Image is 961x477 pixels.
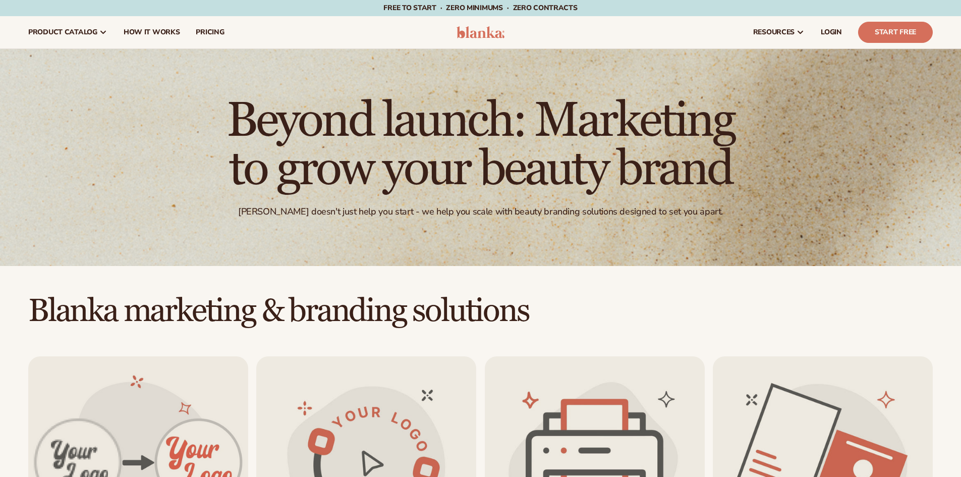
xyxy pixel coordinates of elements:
[745,16,813,48] a: resources
[821,28,842,36] span: LOGIN
[20,16,116,48] a: product catalog
[457,26,504,38] img: logo
[383,3,577,13] span: Free to start · ZERO minimums · ZERO contracts
[753,28,795,36] span: resources
[813,16,850,48] a: LOGIN
[116,16,188,48] a: How It Works
[238,206,723,218] div: [PERSON_NAME] doesn't just help you start - we help you scale with beauty branding solutions desi...
[196,28,224,36] span: pricing
[188,16,232,48] a: pricing
[858,22,933,43] a: Start Free
[28,28,97,36] span: product catalog
[124,28,180,36] span: How It Works
[203,97,758,194] h1: Beyond launch: Marketing to grow your beauty brand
